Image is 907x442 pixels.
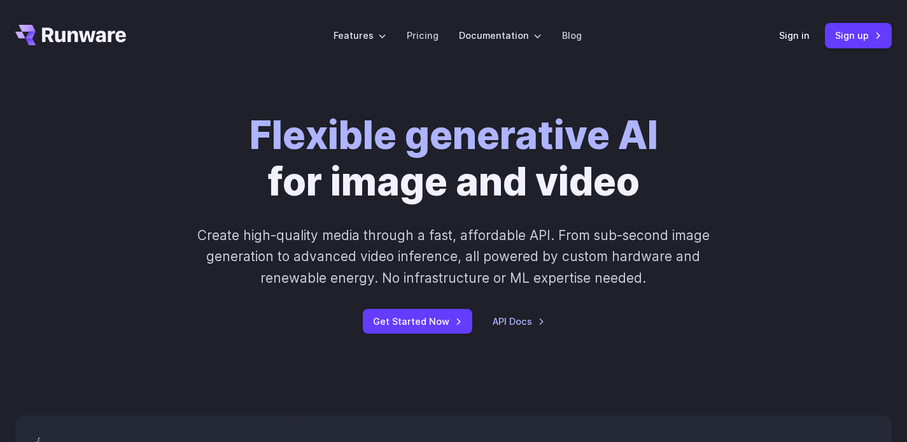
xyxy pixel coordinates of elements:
[250,112,658,204] h1: for image and video
[459,28,542,43] label: Documentation
[407,28,439,43] a: Pricing
[779,28,810,43] a: Sign in
[173,225,734,289] p: Create high-quality media through a fast, affordable API. From sub-second image generation to adv...
[250,111,658,159] strong: Flexible generative AI
[825,23,892,48] a: Sign up
[334,28,386,43] label: Features
[493,314,545,329] a: API Docs
[562,28,582,43] a: Blog
[363,309,472,334] a: Get Started Now
[15,25,126,45] a: Go to /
